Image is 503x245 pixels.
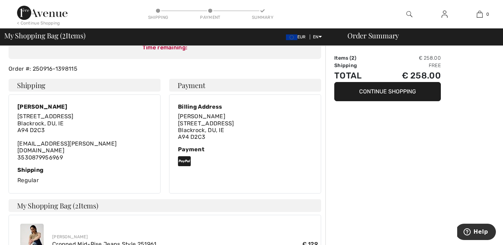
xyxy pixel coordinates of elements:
[17,6,67,20] img: 1ère Avenue
[378,54,441,62] td: € 258.00
[17,113,74,133] span: [STREET_ADDRESS] Blackrock, DU, IE A94 D2C3
[486,11,489,17] span: 0
[178,113,225,120] span: [PERSON_NAME]
[17,113,152,160] div: [EMAIL_ADDRESS][PERSON_NAME][DOMAIN_NAME] 3530879956969
[463,10,497,18] a: 0
[351,55,355,61] span: 2
[378,69,441,82] td: € 258.00
[200,14,221,21] div: Payment
[9,199,321,212] h4: My Shopping Bag ( Items)
[313,34,322,39] span: EN
[477,10,483,18] img: My Bag
[286,34,297,40] img: Euro
[169,79,321,92] h4: Payment
[178,103,234,110] div: Billing Address
[334,82,441,101] button: Continue Shopping
[334,69,378,82] td: Total
[17,167,152,173] div: Shipping
[378,62,441,69] td: Free
[178,146,312,153] div: Payment
[436,10,453,19] a: Sign In
[334,54,378,62] td: Items ( )
[9,79,161,92] h4: Shipping
[62,30,66,39] span: 2
[17,167,152,185] div: Regular
[52,234,318,240] div: [PERSON_NAME]
[442,10,448,18] img: My Info
[17,103,152,110] div: [PERSON_NAME]
[17,20,60,26] div: < Continue Shopping
[406,10,412,18] img: search the website
[4,65,325,73] div: Order #: 250916-1398115
[16,43,314,52] div: Time remaining:
[334,62,378,69] td: Shipping
[4,32,86,39] span: My Shopping Bag ( Items)
[339,32,499,39] div: Order Summary
[252,14,273,21] div: Summary
[457,224,496,241] iframe: Opens a widget where you can find more information
[147,14,169,21] div: Shipping
[286,34,309,39] span: EUR
[178,120,234,140] span: [STREET_ADDRESS] Blackrock, DU, IE A94 D2C3
[75,201,79,210] span: 2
